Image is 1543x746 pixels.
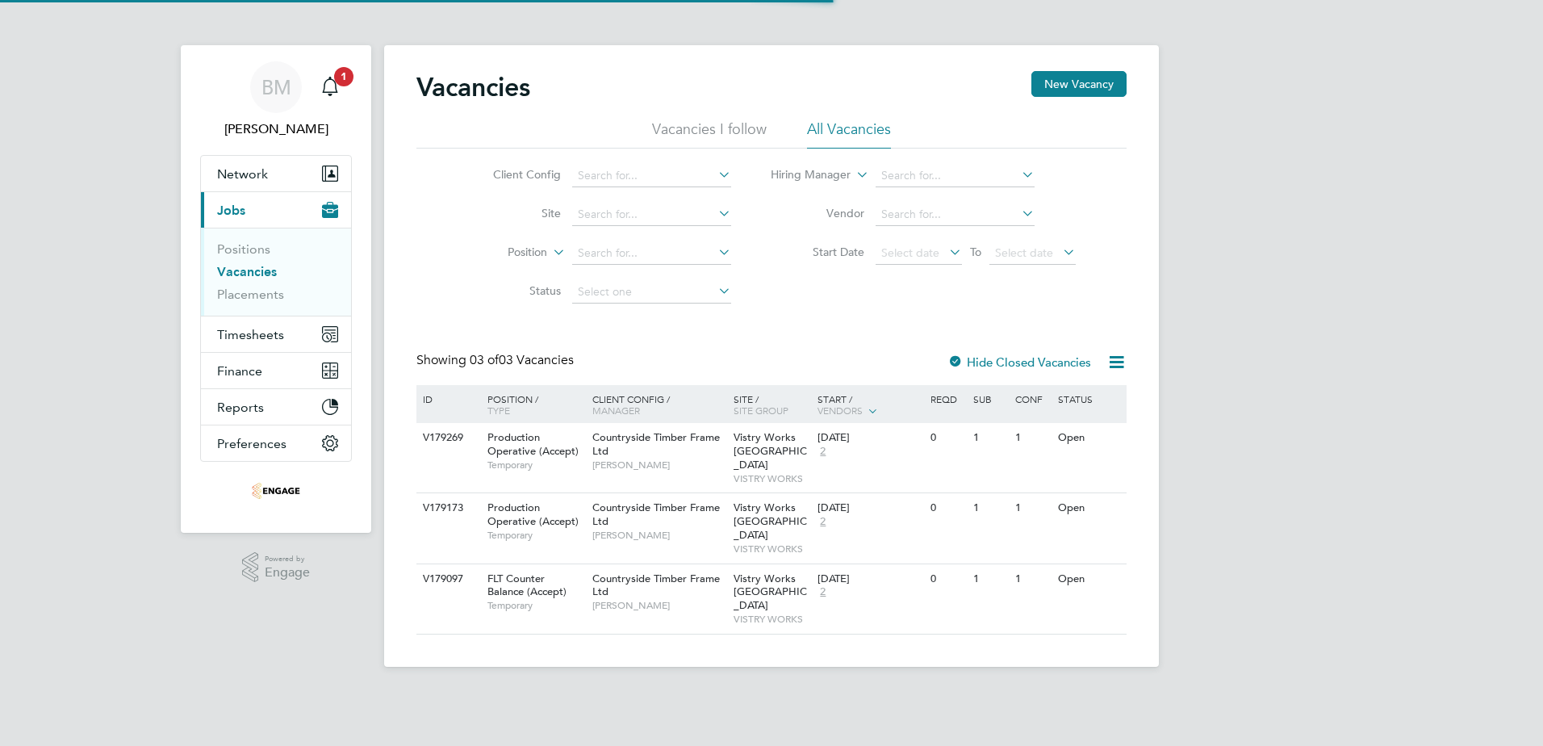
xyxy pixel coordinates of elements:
a: Placements [217,287,284,302]
span: Finance [217,363,262,379]
span: Manager [592,404,640,417]
div: Showing [416,352,577,369]
span: To [965,241,986,262]
div: 0 [926,564,968,594]
input: Search for... [876,203,1035,226]
span: Engage [265,566,310,580]
span: Reports [217,400,264,415]
label: Vendor [771,206,864,220]
div: Status [1054,385,1124,413]
div: 1 [1011,493,1053,523]
div: Open [1054,493,1124,523]
span: Production Operative (Accept) [487,430,579,458]
span: Bozena Mazur [200,119,352,139]
a: 1 [314,61,346,113]
div: ID [419,385,475,413]
span: VISTRY WORKS [734,543,810,555]
button: Timesheets [201,316,351,352]
span: Type [487,404,510,417]
div: Conf [1011,385,1053,413]
div: 1 [969,423,1011,453]
li: All Vacancies [807,119,891,149]
span: Countryside Timber Frame Ltd [592,430,720,458]
span: Temporary [487,599,584,612]
span: 1 [334,67,353,86]
span: Timesheets [217,327,284,342]
div: Client Config / [588,385,730,424]
span: Preferences [217,436,286,451]
div: Position / [475,385,588,424]
label: Start Date [771,245,864,259]
span: Site Group [734,404,788,417]
div: 1 [1011,564,1053,594]
span: Temporary [487,459,584,471]
div: Reqd [926,385,968,413]
label: Hide Closed Vacancies [947,354,1091,370]
button: Jobs [201,192,351,228]
div: V179269 [419,423,475,453]
span: 2 [817,585,828,599]
span: Vistry Works [GEOGRAPHIC_DATA] [734,430,807,471]
button: Preferences [201,425,351,461]
label: Client Config [468,167,561,182]
span: [PERSON_NAME] [592,599,726,612]
input: Search for... [876,165,1035,187]
div: 1 [1011,423,1053,453]
span: Production Operative (Accept) [487,501,579,528]
span: VISTRY WORKS [734,613,810,626]
span: Temporary [487,529,584,542]
input: Search for... [572,242,731,265]
div: [DATE] [817,431,922,445]
a: Positions [217,241,270,257]
span: [PERSON_NAME] [592,529,726,542]
span: 2 [817,515,828,529]
div: [DATE] [817,572,922,586]
a: Vacancies [217,264,277,279]
img: acceptrec-logo-retina.png [252,478,300,504]
input: Search for... [572,203,731,226]
div: 1 [969,564,1011,594]
span: 2 [817,445,828,459]
span: 03 Vacancies [470,352,574,368]
span: [PERSON_NAME] [592,459,726,471]
a: Go to home page [200,478,352,504]
li: Vacancies I follow [652,119,767,149]
a: BM[PERSON_NAME] [200,61,352,139]
label: Hiring Manager [758,167,851,183]
span: Jobs [217,203,245,218]
label: Site [468,206,561,220]
div: Start / [813,385,926,425]
span: BM [261,77,291,98]
input: Select one [572,281,731,304]
button: Reports [201,389,351,425]
div: 0 [926,493,968,523]
div: Sub [969,385,1011,413]
div: Open [1054,423,1124,453]
span: FLT Counter Balance (Accept) [487,572,567,599]
button: Network [201,156,351,191]
span: Powered by [265,552,310,566]
div: V179173 [419,493,475,523]
button: Finance [201,353,351,388]
div: V179097 [419,564,475,594]
div: [DATE] [817,501,922,515]
input: Search for... [572,165,731,187]
a: Powered byEngage [242,552,311,583]
button: New Vacancy [1031,71,1127,97]
div: 1 [969,493,1011,523]
nav: Main navigation [181,45,371,533]
span: Countryside Timber Frame Ltd [592,501,720,528]
span: 03 of [470,352,499,368]
span: Vistry Works [GEOGRAPHIC_DATA] [734,501,807,542]
span: Select date [881,245,939,260]
span: Vistry Works [GEOGRAPHIC_DATA] [734,572,807,613]
span: Network [217,166,268,182]
div: 0 [926,423,968,453]
label: Position [454,245,547,261]
span: Vendors [817,404,863,417]
h2: Vacancies [416,71,530,103]
span: Countryside Timber Frame Ltd [592,572,720,599]
div: Site / [730,385,814,424]
span: VISTRY WORKS [734,472,810,485]
div: Open [1054,564,1124,594]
